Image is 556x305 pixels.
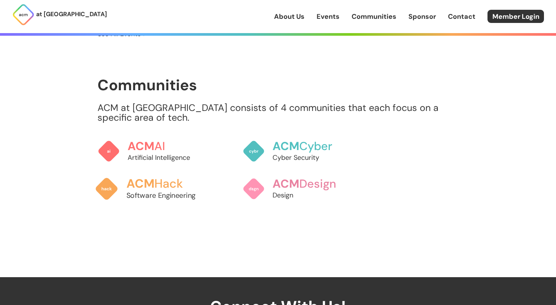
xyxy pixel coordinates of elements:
[273,153,352,162] p: Cyber Security
[487,10,544,23] a: Member Login
[273,139,299,153] span: ACM
[128,140,207,153] h3: AI
[274,12,305,21] a: About Us
[97,77,459,93] h1: Communities
[242,140,265,162] img: ACM Cyber
[12,3,107,26] a: at [GEOGRAPHIC_DATA]
[128,153,207,162] p: Artificial Intelligence
[352,12,396,21] a: Communities
[242,132,352,170] a: ACMCyberCyber Security
[242,170,352,208] a: ACMDesignDesign
[273,140,352,153] h3: Cyber
[317,12,340,21] a: Events
[273,178,352,190] h3: Design
[126,176,154,191] span: ACM
[128,139,154,153] span: ACM
[36,9,107,19] p: at [GEOGRAPHIC_DATA]
[273,176,299,191] span: ACM
[126,177,209,190] h3: Hack
[408,12,436,21] a: Sponsor
[97,103,459,123] p: ACM at [GEOGRAPHIC_DATA] consists of 4 communities that each focus on a specific area of tech.
[94,177,118,200] img: ACM Hack
[242,178,265,200] img: ACM Design
[448,12,475,21] a: Contact
[126,190,209,200] p: Software Engineering
[97,132,207,170] a: ACMAIArtificial Intelligence
[273,190,352,200] p: Design
[97,140,120,162] img: ACM AI
[12,3,35,26] img: ACM Logo
[94,169,209,208] a: ACMHackSoftware Engineering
